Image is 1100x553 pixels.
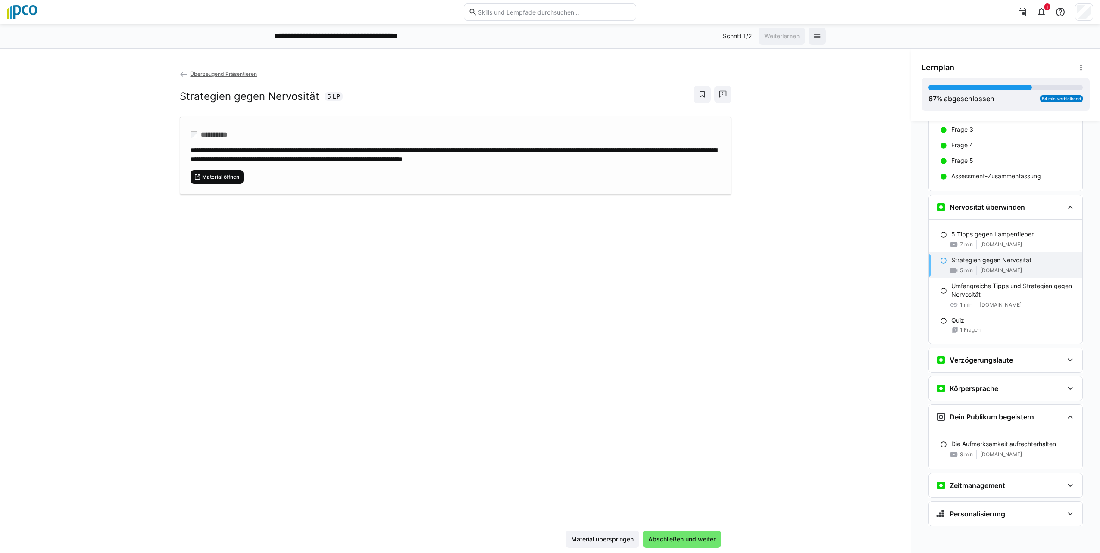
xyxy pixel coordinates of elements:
p: Frage 3 [951,125,973,134]
button: Weiterlernen [759,28,805,45]
span: 1 min [960,301,972,308]
p: Strategien gegen Nervosität [951,256,1031,264]
p: Quiz [951,316,964,325]
span: [DOMAIN_NAME] [980,451,1022,458]
p: Die Aufmerksamkeit aufrechterhalten [951,440,1056,448]
button: Abschließen und weiter [643,531,721,548]
h3: Körpersprache [950,384,998,393]
a: Überzeugend Präsentieren [180,71,257,77]
div: % abgeschlossen [928,93,994,104]
span: 7 min [960,241,973,248]
h3: Zeitmanagement [950,481,1005,490]
h3: Nervosität überwinden [950,203,1025,211]
p: Frage 5 [951,156,973,165]
button: Material öffnen [191,170,244,184]
span: 1 Fragen [960,326,981,333]
span: 9 min [960,451,973,458]
h3: Dein Publikum begeistern [950,413,1034,421]
p: Schritt 1/2 [723,32,752,40]
p: 5 Tipps gegen Lampenfieber [951,230,1034,239]
h3: Verzögerungslaute [950,356,1013,364]
h2: Strategien gegen Nervosität [180,90,319,103]
span: 5 LP [327,92,340,101]
p: Frage 4 [951,141,973,149]
span: Material überspringen [570,535,635,544]
span: 54 min verbleibend [1042,96,1081,101]
span: Überzeugend Präsentieren [190,71,257,77]
p: Umfangreiche Tipps und Strategien gegen Nervosität [951,282,1075,299]
span: 1 [1046,4,1048,9]
span: Weiterlernen [763,32,801,40]
span: 5 min [960,267,973,274]
p: Assessment-Zusammenfassung [951,172,1041,180]
span: Lernplan [922,63,954,72]
span: [DOMAIN_NAME] [980,241,1022,248]
input: Skills und Lernpfade durchsuchen… [477,8,631,16]
span: [DOMAIN_NAME] [980,301,1022,308]
span: Material öffnen [201,174,240,180]
h3: Personalisierung [950,510,1005,518]
span: 67 [928,94,937,103]
span: Abschließen und weiter [647,535,717,544]
span: [DOMAIN_NAME] [980,267,1022,274]
button: Material überspringen [566,531,639,548]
